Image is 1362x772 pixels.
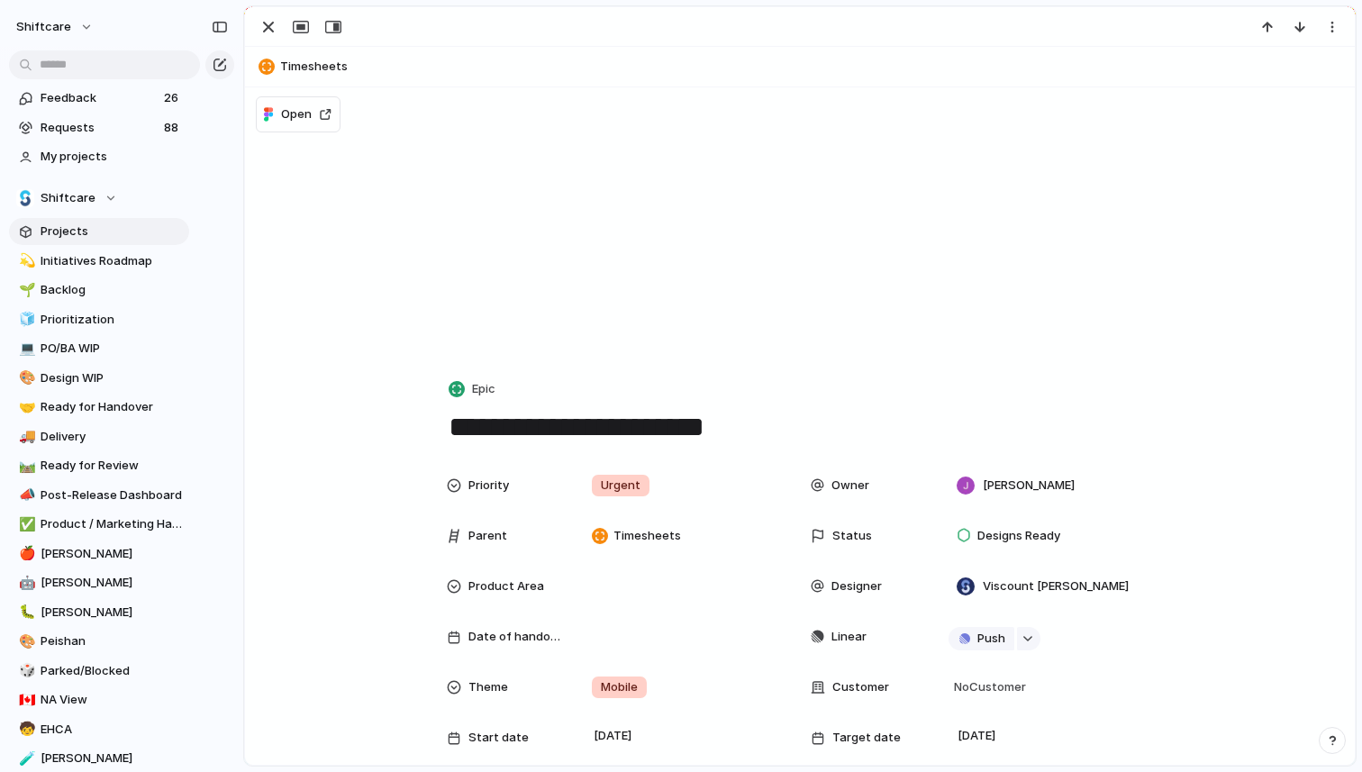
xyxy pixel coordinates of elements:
span: Feedback [41,89,159,107]
div: 🛤️ [19,456,32,477]
a: 🤖[PERSON_NAME] [9,569,189,596]
a: 🧊Prioritization [9,306,189,333]
span: Requests [41,119,159,137]
span: Status [832,527,872,545]
a: 🤝Ready for Handover [9,394,189,421]
div: 🍎 [19,543,32,564]
span: Delivery [41,428,183,446]
span: Peishan [41,632,183,650]
div: 💫Initiatives Roadmap [9,248,189,275]
span: Date of handover [468,628,562,646]
button: shiftcare [8,13,103,41]
span: [PERSON_NAME] [41,545,183,563]
span: Prioritization [41,311,183,329]
a: My projects [9,143,189,170]
div: 🌱 [19,280,32,301]
span: No Customer [949,678,1026,696]
span: Owner [831,477,869,495]
button: 🎨 [16,632,34,650]
div: 🤖 [19,573,32,594]
button: 🎨 [16,369,34,387]
span: Urgent [601,477,640,495]
span: Customer [832,678,889,696]
button: Open [256,96,340,132]
a: Requests88 [9,114,189,141]
span: Target date [832,729,901,747]
button: 🇨🇦 [16,691,34,709]
span: Open [281,105,312,123]
div: ✅ [19,514,32,535]
a: 🚚Delivery [9,423,189,450]
span: Timesheets [280,58,1347,76]
span: 88 [164,119,182,137]
a: 🎨Design WIP [9,365,189,392]
span: PO/BA WIP [41,340,183,358]
button: 📣 [16,486,34,504]
span: [DATE] [589,725,637,747]
button: 🛤️ [16,457,34,475]
button: Epic [445,377,501,403]
button: 🧪 [16,749,34,767]
div: 🎨 [19,368,32,388]
div: ✅Product / Marketing Handover [9,511,189,538]
span: [PERSON_NAME] [983,477,1075,495]
a: 🎲Parked/Blocked [9,658,189,685]
span: Designer [831,577,882,595]
a: 🛤️Ready for Review [9,452,189,479]
span: Parked/Blocked [41,662,183,680]
div: 💻 [19,339,32,359]
button: 🍎 [16,545,34,563]
a: 💻PO/BA WIP [9,335,189,362]
span: Push [977,630,1005,648]
span: Product / Marketing Handover [41,515,183,533]
span: shiftcare [16,18,71,36]
span: Shiftcare [41,189,95,207]
a: 🌱Backlog [9,277,189,304]
a: Feedback26 [9,85,189,112]
div: 🎲 [19,660,32,681]
span: Parent [468,527,507,545]
span: Epic [472,380,495,398]
span: Initiatives Roadmap [41,252,183,270]
a: 🧪[PERSON_NAME] [9,745,189,772]
div: 🎨Peishan [9,628,189,655]
span: Design WIP [41,369,183,387]
span: Ready for Review [41,457,183,475]
span: Priority [468,477,509,495]
button: Push [949,627,1014,650]
button: Timesheets [253,52,1347,81]
span: 26 [164,89,182,107]
a: 📣Post-Release Dashboard [9,482,189,509]
div: 🐛[PERSON_NAME] [9,599,189,626]
span: [PERSON_NAME] [41,574,183,592]
span: Start date [468,729,529,747]
span: Product Area [468,577,544,595]
span: Linear [831,628,867,646]
button: 💫 [16,252,34,270]
span: Mobile [601,678,638,696]
div: 🧒EHCA [9,716,189,743]
button: Shiftcare [9,185,189,212]
span: Backlog [41,281,183,299]
span: Viscount [PERSON_NAME] [983,577,1129,595]
span: NA View [41,691,183,709]
div: 🚚 [19,426,32,447]
button: 🐛 [16,604,34,622]
a: 🇨🇦NA View [9,686,189,713]
div: 🧪 [19,749,32,769]
div: 🐛 [19,602,32,622]
div: 🇨🇦 [19,690,32,711]
button: 🧒 [16,721,34,739]
span: Theme [468,678,508,696]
